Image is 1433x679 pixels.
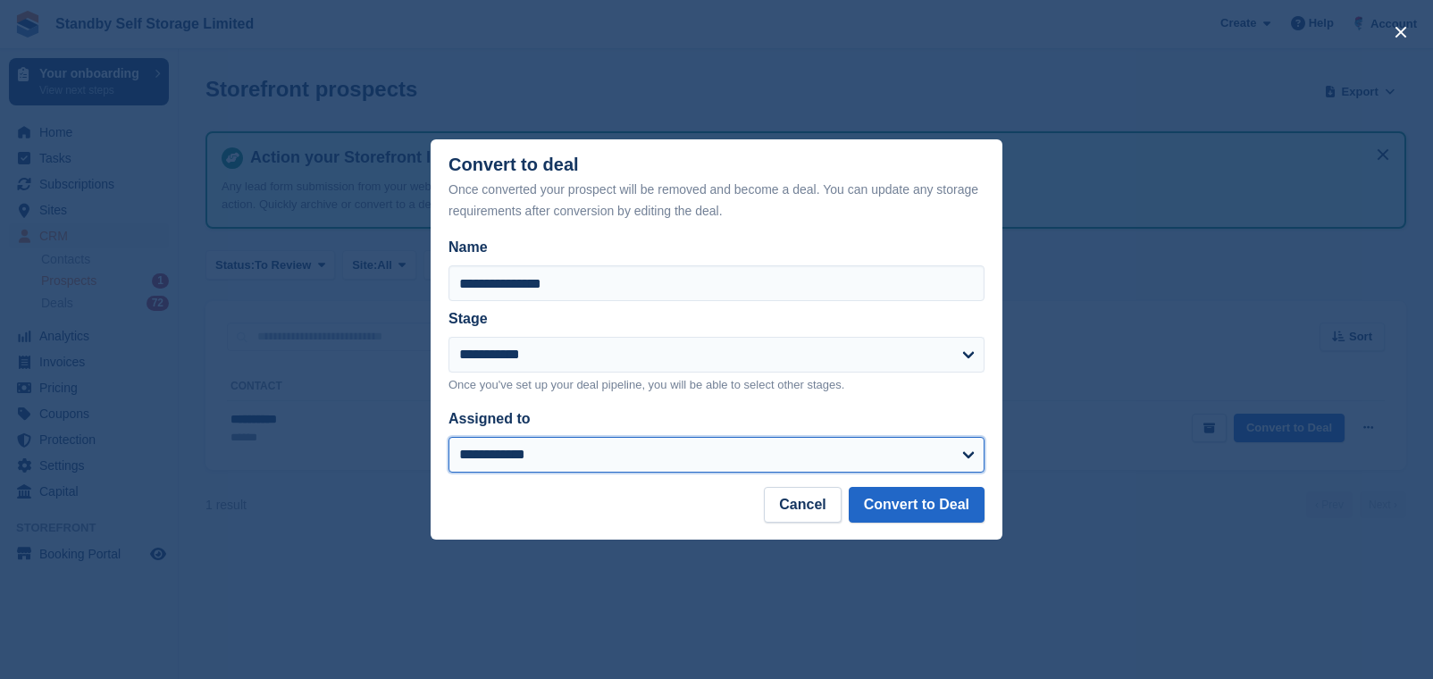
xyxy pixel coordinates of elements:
[448,237,985,258] label: Name
[448,311,488,326] label: Stage
[448,155,985,222] div: Convert to deal
[448,179,985,222] div: Once converted your prospect will be removed and become a deal. You can update any storage requir...
[448,376,985,394] p: Once you've set up your deal pipeline, you will be able to select other stages.
[448,411,531,426] label: Assigned to
[1387,18,1415,46] button: close
[764,487,841,523] button: Cancel
[849,487,985,523] button: Convert to Deal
